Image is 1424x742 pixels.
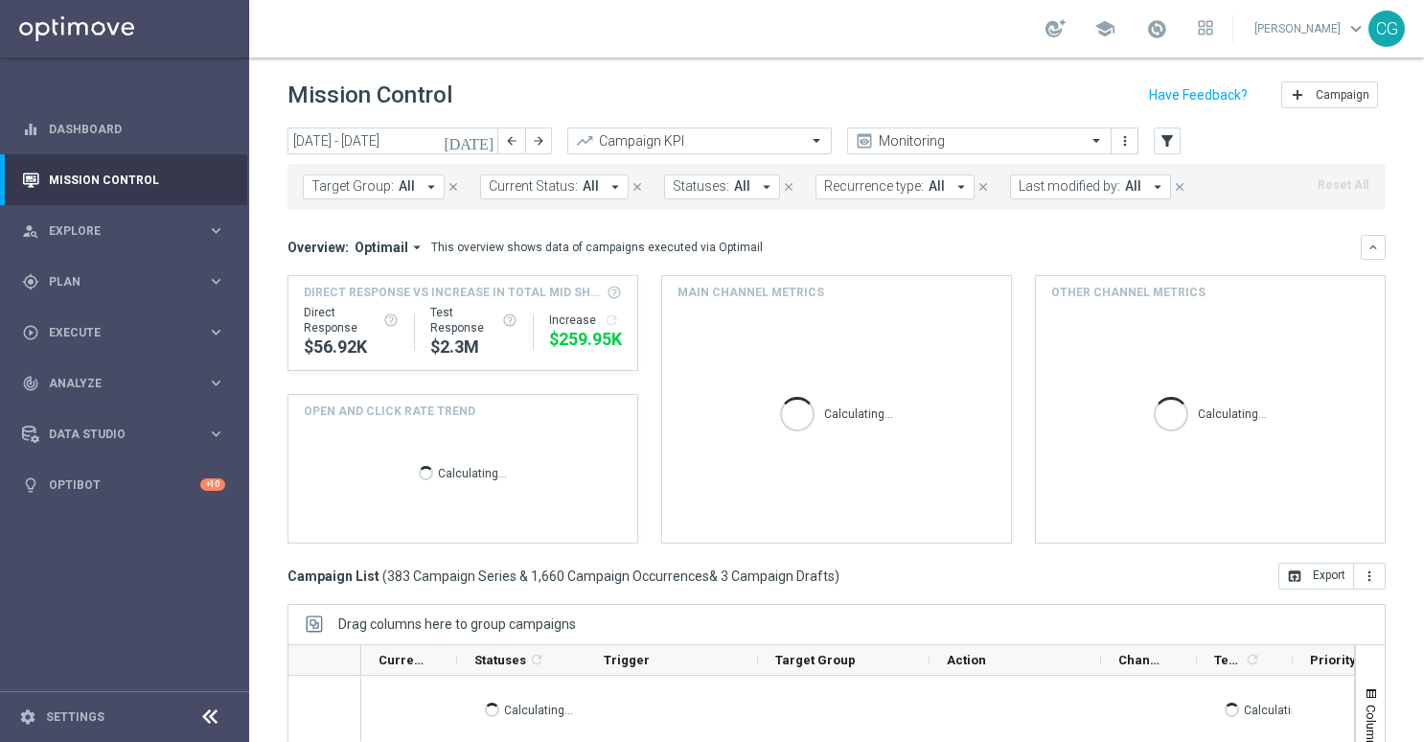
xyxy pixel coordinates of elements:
i: arrow_drop_down [423,178,440,196]
div: Row Groups [338,616,576,632]
div: equalizer Dashboard [21,122,226,137]
h4: OPEN AND CLICK RATE TREND [304,403,475,420]
span: Statuses [474,653,526,667]
i: refresh [1245,652,1260,667]
a: Optibot [49,459,200,510]
p: Calculating... [1244,700,1313,718]
span: All [734,178,750,195]
button: play_circle_outline Execute keyboard_arrow_right [21,325,226,340]
i: add [1290,87,1305,103]
i: [DATE] [444,132,495,150]
div: Test Response [430,305,517,336]
h3: Overview: [287,239,349,256]
span: Campaign [1316,88,1369,102]
button: Statuses: All arrow_drop_down [664,174,780,199]
i: filter_alt [1159,132,1176,150]
div: Direct Response [304,305,399,336]
div: +10 [200,478,225,491]
span: All [583,178,599,195]
i: keyboard_arrow_right [207,323,225,341]
div: Explore [22,222,207,240]
button: track_changes Analyze keyboard_arrow_right [21,376,226,391]
span: Current Status [379,653,425,667]
i: close [782,180,795,194]
button: Current Status: All arrow_drop_down [480,174,629,199]
p: Calculating... [438,463,507,481]
div: Optibot [22,459,225,510]
i: track_changes [22,375,39,392]
a: Settings [46,711,104,723]
input: Select date range [287,128,498,154]
button: more_vert [1115,129,1135,152]
i: arrow_drop_down [758,178,775,196]
button: open_in_browser Export [1278,563,1354,590]
button: Data Studio keyboard_arrow_right [21,427,226,442]
span: keyboard_arrow_down [1345,18,1367,39]
p: Calculating... [1198,404,1267,422]
h3: Campaign List [287,568,839,585]
div: Increase [549,313,622,328]
span: ) [835,568,839,585]
button: more_vert [1354,563,1386,590]
div: $2,300,473 [430,336,517,359]
span: Last modified by: [1019,178,1120,195]
span: Action [947,653,986,667]
button: add Campaign [1281,81,1378,108]
i: lightbulb [22,476,39,494]
div: person_search Explore keyboard_arrow_right [21,223,226,239]
div: This overview shows data of campaigns executed via Optimail [431,239,763,256]
multiple-options-button: Export to CSV [1278,568,1386,583]
span: Explore [49,225,207,237]
a: Dashboard [49,104,225,154]
ng-select: Monitoring [847,128,1112,154]
button: lightbulb Optibot +10 [21,477,226,493]
span: Optimail [355,239,408,256]
span: Statuses: [673,178,729,195]
i: arrow_back [505,134,518,148]
span: school [1094,18,1115,39]
span: & [709,568,718,584]
span: All [1125,178,1141,195]
i: keyboard_arrow_right [207,425,225,443]
i: refresh [604,313,619,328]
i: arrow_drop_down [1149,178,1166,196]
p: Calculating... [824,404,893,422]
span: 383 Campaign Series & 1,660 Campaign Occurrences [387,568,709,585]
div: $259,948 [549,328,622,351]
span: ( [382,568,387,585]
i: close [631,180,644,194]
span: Trigger [604,653,650,667]
span: All [399,178,415,195]
span: Target Group [775,653,856,667]
i: more_vert [1117,133,1133,149]
button: close [445,176,462,197]
div: Dashboard [22,104,225,154]
button: gps_fixed Plan keyboard_arrow_right [21,274,226,290]
div: Execute [22,324,207,341]
div: Analyze [22,375,207,392]
span: Direct Response VS Increase In Total Mid Shipment Dotcom Transaction Amount [304,284,601,301]
span: Current Status: [489,178,578,195]
button: Mission Control [21,173,226,188]
button: close [975,176,992,197]
button: [DATE] [441,128,498,156]
button: close [1171,176,1188,197]
h4: Other channel metrics [1051,284,1206,301]
span: Calculate column [526,649,544,670]
input: Have Feedback? [1149,88,1248,102]
i: keyboard_arrow_right [207,374,225,392]
span: Channel [1118,653,1164,667]
span: Analyze [49,378,207,389]
i: arrow_drop_down [408,239,425,256]
button: arrow_forward [525,128,552,154]
button: close [780,176,797,197]
span: Target Group: [311,178,394,195]
div: Mission Control [22,154,225,205]
i: arrow_forward [532,134,545,148]
span: Execute [49,327,207,338]
i: keyboard_arrow_right [207,272,225,290]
